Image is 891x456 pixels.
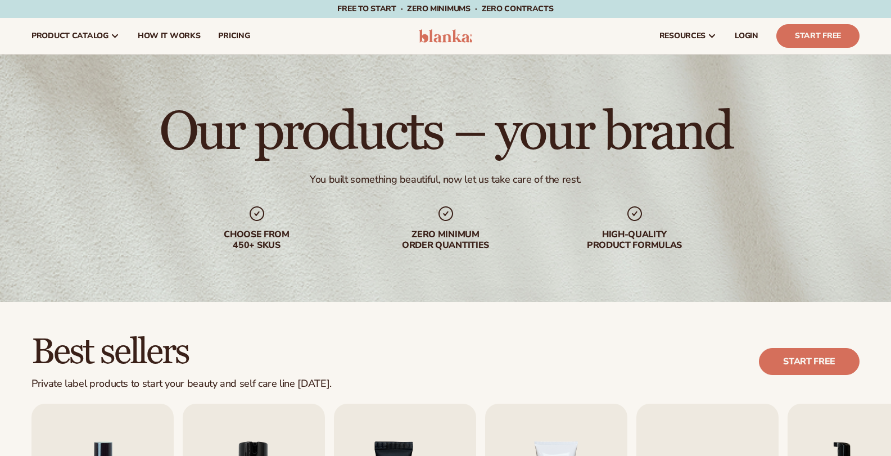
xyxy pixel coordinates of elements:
[337,3,553,14] span: Free to start · ZERO minimums · ZERO contracts
[138,31,201,40] span: How It Works
[31,31,108,40] span: product catalog
[419,29,472,43] img: logo
[218,31,250,40] span: pricing
[563,229,707,251] div: High-quality product formulas
[159,106,732,160] h1: Our products – your brand
[374,229,518,251] div: Zero minimum order quantities
[659,31,705,40] span: resources
[310,173,581,186] div: You built something beautiful, now let us take care of the rest.
[735,31,758,40] span: LOGIN
[185,229,329,251] div: Choose from 450+ Skus
[31,378,332,390] div: Private label products to start your beauty and self care line [DATE].
[759,348,860,375] a: Start free
[22,18,129,54] a: product catalog
[776,24,860,48] a: Start Free
[650,18,726,54] a: resources
[129,18,210,54] a: How It Works
[209,18,259,54] a: pricing
[726,18,767,54] a: LOGIN
[31,333,332,371] h2: Best sellers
